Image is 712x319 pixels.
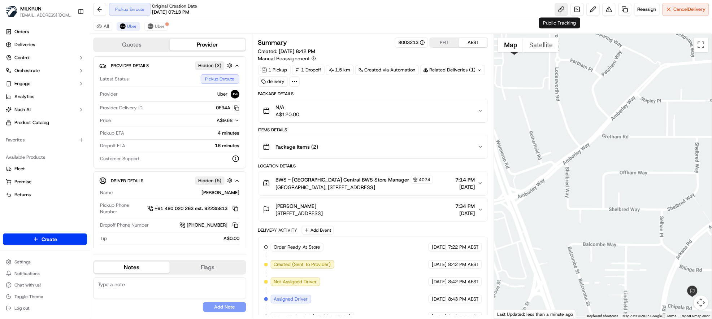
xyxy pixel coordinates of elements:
[3,104,87,115] button: Nash AI
[3,26,87,38] a: Orders
[120,23,126,29] img: uber-new-logo.jpeg
[258,48,316,55] span: Created:
[6,166,84,172] a: Fleet
[3,163,87,175] button: Fleet
[111,178,143,184] span: Driver Details
[127,23,137,29] span: Uber
[432,244,447,250] span: [DATE]
[3,78,87,89] button: Engage
[3,280,87,290] button: Chat with us!
[279,48,316,54] span: [DATE] 8:42 PM
[638,6,656,13] span: Reassign
[3,268,87,279] button: Notifications
[258,227,298,233] div: Delivery Activity
[3,39,87,51] a: Deliveries
[170,39,246,51] button: Provider
[258,163,489,169] div: Location Details
[100,105,143,111] span: Provider Delivery ID
[276,184,433,191] span: [GEOGRAPHIC_DATA], [STREET_ADDRESS]
[398,39,425,46] button: 8003213
[455,176,475,183] span: 7:14 PM
[110,235,239,242] div: A$0.00
[14,119,49,126] span: Product Catalog
[100,143,125,149] span: Dropoff ETA
[681,314,710,318] a: Report a map error
[276,111,300,118] span: A$120.00
[100,222,149,228] span: Dropoff Phone Number
[258,55,316,62] button: Manual Reassignment
[14,305,29,311] span: Log out
[258,91,489,97] div: Package Details
[430,38,459,47] button: PHT
[179,221,239,229] a: [PHONE_NUMBER]
[93,22,112,31] button: All
[147,205,239,213] button: +61 480 020 263 ext. 92235813
[6,192,84,198] a: Returns
[128,143,239,149] div: 16 minutes
[195,61,234,70] button: Hidden (2)
[6,6,17,17] img: MILKRUN
[355,65,419,75] a: Created via Automation
[274,296,308,302] span: Assigned Driver
[432,261,447,268] span: [DATE]
[448,296,479,302] span: 8:43 PM AEST
[292,65,325,75] div: 1 Dropoff
[448,279,479,285] span: 8:42 PM AEST
[3,3,75,20] button: MILKRUNMILKRUN[EMAIL_ADDRESS][DOMAIN_NAME]
[116,189,239,196] div: [PERSON_NAME]
[432,279,447,285] span: [DATE]
[14,67,40,74] span: Orchestrate
[455,202,475,210] span: 7:34 PM
[217,117,233,123] span: A$9.68
[496,309,520,319] a: Open this area in Google Maps (opens a new window)
[3,189,87,201] button: Returns
[3,134,87,146] div: Favorites
[94,39,170,51] button: Quotes
[111,63,149,69] span: Provider Details
[496,309,520,319] img: Google
[155,23,165,29] span: Uber
[3,292,87,302] button: Toggle Theme
[3,303,87,313] button: Log out
[20,12,72,18] button: [EMAIL_ADDRESS][DOMAIN_NAME]
[420,65,485,75] div: Related Deliveries (1)
[14,271,40,276] span: Notifications
[3,233,87,245] button: Create
[259,171,488,195] button: BWS - [GEOGRAPHIC_DATA] Central BWS Store Manager4074[GEOGRAPHIC_DATA], [STREET_ADDRESS]7:14 PM[D...
[667,314,677,318] a: Terms (opens in new tab)
[663,3,709,16] button: CancelDelivery
[455,210,475,217] span: [DATE]
[302,226,334,235] button: Add Event
[276,143,318,150] span: Package Items ( 2 )
[3,65,87,77] button: Orchestrate
[539,18,581,29] div: Public Tracking
[152,3,197,9] span: Original Creation Date
[170,262,246,273] button: Flags
[455,183,475,191] span: [DATE]
[152,9,189,16] span: [DATE] 07:13 PM
[100,189,113,196] span: Name
[276,210,323,217] span: [STREET_ADDRESS]
[6,179,84,185] a: Promise
[419,177,431,183] span: 4074
[694,296,708,310] button: Map camera controls
[448,261,479,268] span: 8:42 PM AEST
[432,296,447,302] span: [DATE]
[258,39,287,46] h3: Summary
[3,257,87,267] button: Settings
[231,90,239,99] img: uber-new-logo.jpeg
[100,248,110,254] span: Type
[274,244,320,250] span: Order Ready At Store
[694,38,708,52] button: Toggle fullscreen view
[100,235,107,242] span: Tip
[144,22,168,31] button: Uber
[274,261,331,268] span: Created (Sent To Provider)
[276,104,300,111] span: N/A
[258,127,489,133] div: Items Details
[3,176,87,188] button: Promise
[14,54,30,61] span: Control
[587,314,618,319] button: Keyboard shortcuts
